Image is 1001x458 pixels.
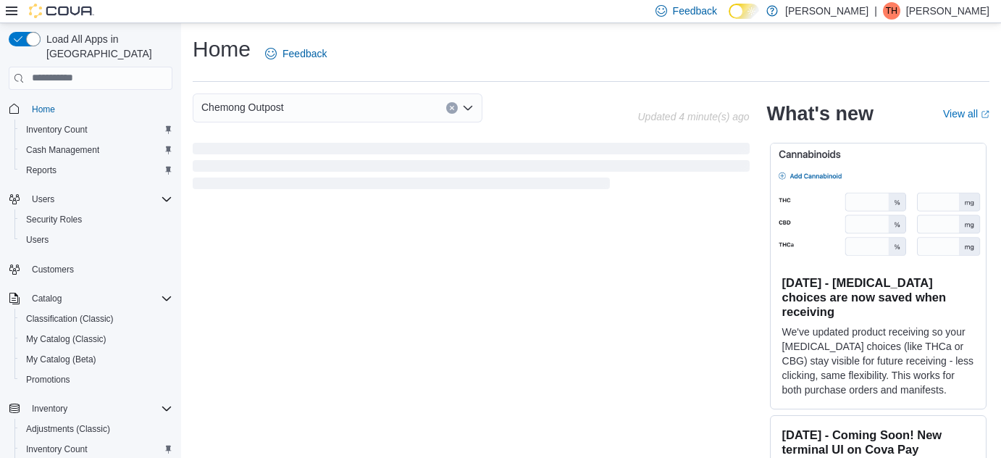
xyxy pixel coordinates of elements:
button: Catalog [26,290,67,307]
span: Inventory Count [20,121,172,138]
button: Users [14,230,178,250]
button: Home [3,99,178,120]
button: Cash Management [14,140,178,160]
span: TH [886,2,897,20]
a: Customers [26,261,80,278]
span: Users [26,234,49,246]
a: My Catalog (Beta) [20,351,102,368]
span: Classification (Classic) [20,310,172,328]
p: [PERSON_NAME] [785,2,868,20]
span: My Catalog (Classic) [26,333,106,345]
a: My Catalog (Classic) [20,330,112,348]
input: Dark Mode [729,4,759,19]
span: Inventory Count [20,441,172,458]
button: Customers [3,259,178,280]
span: Promotions [20,371,172,388]
a: Classification (Classic) [20,310,120,328]
button: Promotions [14,370,178,390]
span: Catalog [26,290,172,307]
span: Users [26,191,172,208]
button: Inventory [26,400,73,417]
button: Open list of options [462,102,474,114]
span: Load All Apps in [GEOGRAPHIC_DATA] [41,32,172,61]
span: Reports [26,165,56,176]
a: Feedback [259,39,332,68]
span: Users [20,231,172,249]
button: Classification (Classic) [14,309,178,329]
span: Chemong Outpost [201,99,284,116]
p: | [874,2,877,20]
h2: What's new [767,102,874,125]
a: Adjustments (Classic) [20,420,116,438]
span: Feedback [282,46,327,61]
span: Security Roles [20,211,172,228]
button: Users [26,191,60,208]
a: Promotions [20,371,76,388]
span: My Catalog (Beta) [26,354,96,365]
span: Inventory [32,403,67,415]
span: Security Roles [26,214,82,225]
span: Home [32,104,55,115]
button: Reports [14,160,178,180]
button: My Catalog (Beta) [14,349,178,370]
span: Reports [20,162,172,179]
a: Users [20,231,54,249]
p: [PERSON_NAME] [906,2,989,20]
button: Inventory Count [14,120,178,140]
h3: [DATE] - [MEDICAL_DATA] choices are now saved when receiving [782,275,974,319]
p: Updated 4 minute(s) ago [637,111,749,122]
span: Adjustments (Classic) [26,423,110,435]
span: Promotions [26,374,70,386]
span: Customers [32,264,74,275]
button: Adjustments (Classic) [14,419,178,439]
span: My Catalog (Classic) [20,330,172,348]
span: Home [26,100,172,118]
span: My Catalog (Beta) [20,351,172,368]
div: Tim Hales [883,2,900,20]
span: Classification (Classic) [26,313,114,325]
button: Users [3,189,178,209]
a: Cash Management [20,141,105,159]
img: Cova [29,4,94,18]
button: Security Roles [14,209,178,230]
span: Catalog [32,293,62,304]
p: We've updated product receiving so your [MEDICAL_DATA] choices (like THCa or CBG) stay visible fo... [782,325,974,397]
svg: External link [981,110,989,119]
span: Adjustments (Classic) [20,420,172,438]
span: Inventory Count [26,124,88,136]
span: Cash Management [26,144,99,156]
span: Inventory [26,400,172,417]
span: Loading [193,146,750,192]
a: View allExternal link [943,108,989,120]
span: Customers [26,260,172,278]
a: Home [26,101,61,118]
button: Inventory [3,399,178,419]
span: Feedback [673,4,717,18]
a: Inventory Count [20,121,93,138]
a: Inventory Count [20,441,93,458]
span: Inventory Count [26,444,88,455]
a: Security Roles [20,211,88,228]
button: My Catalog (Classic) [14,329,178,349]
h1: Home [193,35,251,64]
span: Users [32,193,54,205]
button: Clear input [446,102,458,114]
span: Cash Management [20,141,172,159]
a: Reports [20,162,62,179]
button: Catalog [3,288,178,309]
